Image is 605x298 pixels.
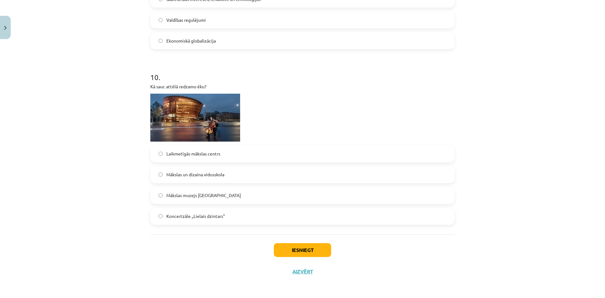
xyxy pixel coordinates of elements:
[158,152,163,156] input: Laikmetīgās mākslas centrs
[158,39,163,43] input: Ekonomiskā globalizācija
[274,243,331,257] button: Iesniegt
[4,26,7,30] img: icon-close-lesson-0947bae3869378f0d4975bcd49f059093ad1ed9edebbc8119c70593378902aed.svg
[166,213,225,219] span: Koncertzāle „Lielais dzintars"
[158,214,163,218] input: Koncertzāle „Lielais dzintars"
[158,18,163,22] input: Valdības regulējumi
[166,150,220,157] span: Laikmetīgās mākslas centrs
[166,192,241,199] span: Mākslas muzejs [GEOGRAPHIC_DATA]
[166,17,206,23] span: Valdības regulējumi
[150,62,455,81] h1: 10 .
[158,172,163,177] input: Mākslas un dizaina vidusskola
[158,193,163,197] input: Mākslas muzejs [GEOGRAPHIC_DATA]
[166,171,224,178] span: Mākslas un dizaina vidusskola
[291,268,314,275] button: Aizvērt
[166,38,216,44] span: Ekonomiskā globalizācija
[150,83,455,90] p: Kā sauc attēlā redzamo ēku?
